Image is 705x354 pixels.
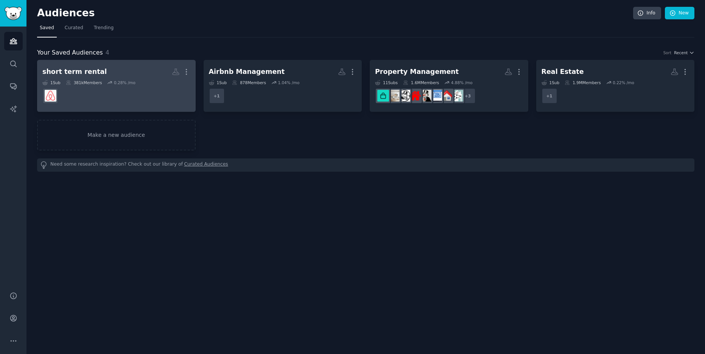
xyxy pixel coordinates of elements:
a: Info [633,7,661,20]
div: 1.04 % /mo [278,80,299,85]
div: 4.88 % /mo [451,80,473,85]
div: + 1 [209,88,225,104]
a: Property Management11Subs1.6MMembers4.88% /mo+3OntarioLandlordHousingUKrentingLandlordLoveuklandl... [370,60,528,112]
div: Airbnb Management [209,67,285,77]
div: 381k Members [66,80,102,85]
a: Trending [91,22,116,38]
span: Your Saved Audiences [37,48,103,58]
img: renting [430,90,442,102]
a: Saved [37,22,57,38]
img: LandlordLove [420,90,431,102]
div: 0.22 % /mo [613,80,634,85]
img: Apartmentliving [388,90,400,102]
h2: Audiences [37,7,633,19]
a: Make a new audience [37,120,196,150]
img: GummySearch logo [5,7,22,20]
span: Saved [40,25,54,31]
div: 0.28 % /mo [114,80,135,85]
img: Renters [398,90,410,102]
button: Recent [674,50,694,55]
div: 878 Members [232,80,266,85]
img: OntarioLandlord [451,90,463,102]
div: 1 Sub [209,80,227,85]
div: + 1 [542,88,557,104]
a: New [665,7,694,20]
div: Need some research inspiration? Check out our library of [37,158,694,172]
span: Trending [94,25,114,31]
div: 1 Sub [42,80,61,85]
div: + 3 [460,88,476,104]
a: Curated [62,22,86,38]
img: PropertyManagement [377,90,389,102]
a: Real Estate1Sub1.9MMembers0.22% /mo+1 [536,60,695,112]
a: Airbnb Management1Sub878Members1.04% /mo+1 [204,60,362,112]
img: AirBnB [45,90,56,102]
a: short term rental1Sub381kMembers0.28% /moAirBnB [37,60,196,112]
span: Recent [674,50,688,55]
span: 4 [106,49,109,56]
div: short term rental [42,67,107,77]
div: 1.6M Members [403,80,439,85]
div: 1.9M Members [565,80,601,85]
div: Property Management [375,67,459,77]
div: Sort [663,50,672,55]
img: uklandlords [409,90,421,102]
img: HousingUK [441,90,453,102]
div: 1 Sub [542,80,560,85]
a: Curated Audiences [184,161,228,169]
div: Real Estate [542,67,584,77]
div: 11 Sub s [375,80,398,85]
span: Curated [65,25,83,31]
